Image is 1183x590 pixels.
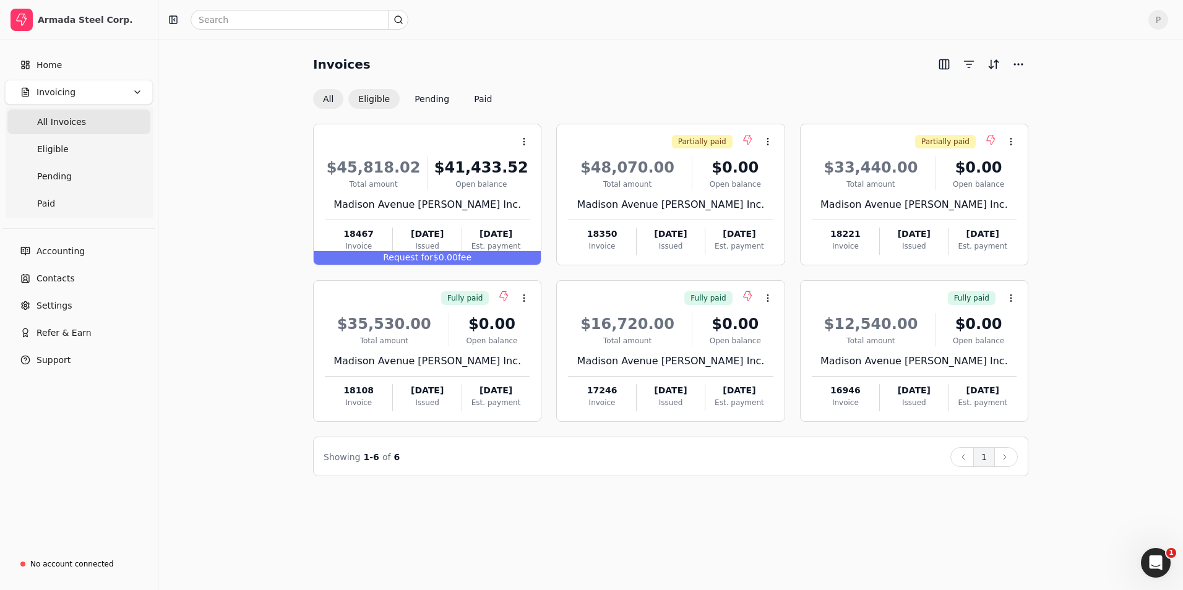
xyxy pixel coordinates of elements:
button: Invoicing [5,80,153,105]
div: 18108 [325,384,392,397]
div: Open balance [940,335,1017,346]
span: 1 [1166,548,1176,558]
div: [DATE] [462,384,530,397]
div: $0.00 [940,156,1017,179]
div: $35,530.00 [325,313,444,335]
div: [DATE] [637,384,705,397]
div: Armada Steel Corp. [38,14,147,26]
div: Issued [880,397,948,408]
div: Total amount [568,179,687,190]
div: Issued [393,397,461,408]
span: Partially paid [678,136,726,147]
div: 17246 [568,384,635,397]
span: Partially paid [921,136,970,147]
div: Open balance [697,179,773,190]
div: 18350 [568,228,635,241]
span: Eligible [37,143,69,156]
div: Issued [880,241,948,252]
div: $45,818.02 [325,156,422,179]
h2: Invoices [313,54,371,74]
span: Settings [37,299,72,312]
a: All Invoices [7,109,150,134]
span: Request for [383,252,433,262]
div: Est. payment [949,397,1017,408]
div: 18467 [325,228,392,241]
button: P [1148,10,1168,30]
button: 1 [973,447,995,467]
div: [DATE] [880,228,948,241]
div: Invoice filter options [313,89,502,109]
span: Invoicing [37,86,75,99]
div: $41,433.52 [432,156,530,179]
div: [DATE] [462,228,530,241]
span: Fully paid [447,293,483,304]
a: Contacts [5,266,153,291]
div: Invoice [812,241,879,252]
div: $0.00 [697,156,773,179]
div: Invoice [325,397,392,408]
div: $0.00 [454,313,530,335]
div: Est. payment [949,241,1017,252]
div: $12,540.00 [812,313,931,335]
button: More [1009,54,1028,74]
div: $0.00 [314,251,541,265]
div: $33,440.00 [812,156,931,179]
span: Home [37,59,62,72]
div: Total amount [812,179,931,190]
span: Support [37,354,71,367]
a: No account connected [5,553,153,575]
div: Madison Avenue [PERSON_NAME] Inc. [568,197,773,212]
a: Paid [7,191,150,216]
div: Total amount [325,179,422,190]
div: Madison Avenue [PERSON_NAME] Inc. [812,354,1017,369]
div: $48,070.00 [568,156,687,179]
span: of [382,452,391,462]
div: Invoice [325,241,392,252]
div: Open balance [697,335,773,346]
div: $0.00 [697,313,773,335]
button: Eligible [348,89,400,109]
div: Issued [637,241,705,252]
div: Est. payment [462,241,530,252]
div: Open balance [454,335,530,346]
div: Issued [393,241,461,252]
span: Paid [37,197,55,210]
div: Total amount [812,335,931,346]
div: Madison Avenue [PERSON_NAME] Inc. [568,354,773,369]
div: [DATE] [949,228,1017,241]
div: Madison Avenue [PERSON_NAME] Inc. [325,354,530,369]
span: Fully paid [954,293,989,304]
div: $16,720.00 [568,313,687,335]
a: Accounting [5,239,153,263]
div: Est. payment [462,397,530,408]
iframe: Intercom live chat [1141,548,1171,578]
div: Total amount [325,335,444,346]
div: 18221 [812,228,879,241]
span: Contacts [37,272,75,285]
a: Settings [5,293,153,318]
button: Sort [984,54,1004,74]
div: [DATE] [705,228,773,241]
span: Fully paid [690,293,726,304]
span: Pending [37,170,72,183]
div: 16946 [812,384,879,397]
input: Search [191,10,408,30]
div: Issued [637,397,705,408]
a: Pending [7,164,150,189]
button: All [313,89,343,109]
a: Eligible [7,137,150,161]
div: [DATE] [393,228,461,241]
div: Open balance [432,179,530,190]
span: Accounting [37,245,85,258]
div: Invoice [568,241,635,252]
button: Pending [405,89,459,109]
span: 6 [394,452,400,462]
div: [DATE] [393,384,461,397]
div: [DATE] [637,228,705,241]
button: Paid [464,89,502,109]
span: All Invoices [37,116,86,129]
div: Est. payment [705,241,773,252]
span: fee [458,252,471,262]
div: Invoice [812,397,879,408]
div: Madison Avenue [PERSON_NAME] Inc. [325,197,530,212]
